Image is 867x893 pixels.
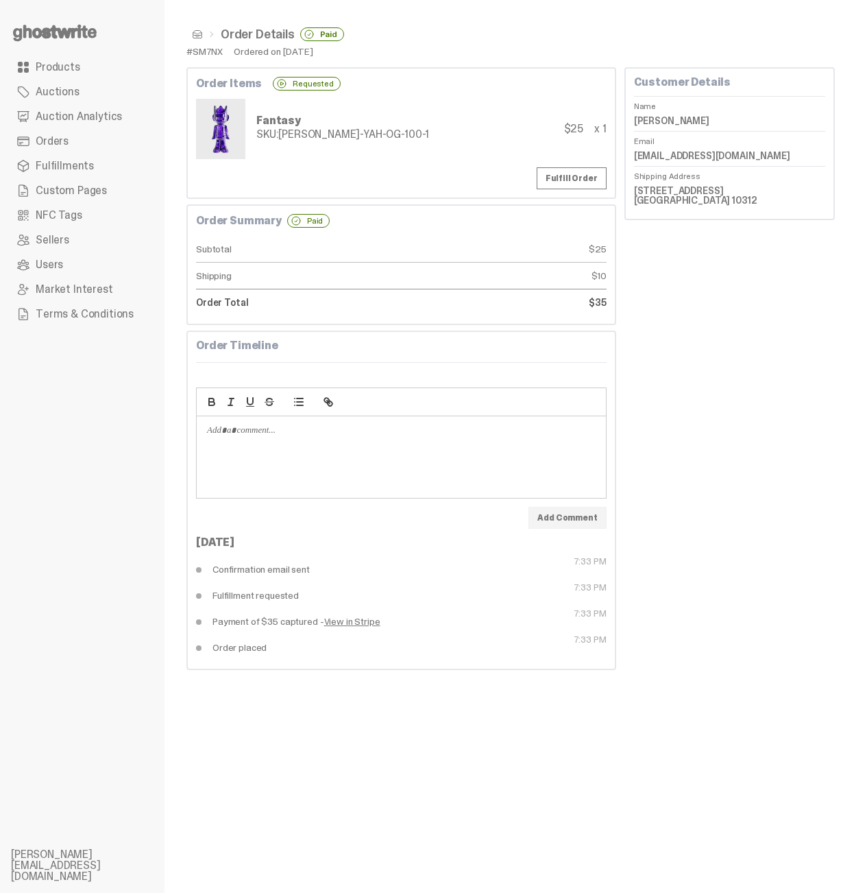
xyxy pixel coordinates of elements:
div: Paid [287,214,330,228]
span: Auction Analytics [36,111,122,122]
dd: [EMAIL_ADDRESS][DOMAIN_NAME] [634,145,825,166]
button: italic [221,394,241,410]
dt: Name [634,96,825,110]
button: list: bullet [289,394,308,410]
a: Auctions [11,80,154,104]
dd: $10 [401,263,606,289]
div: Ordered on [DATE] [234,47,313,56]
a: Sellers [11,228,154,252]
div: [DATE] [196,537,607,548]
dd: Fulfillment requested [196,582,401,608]
span: NFC Tags [36,210,82,221]
div: #SM7NX [186,47,223,56]
span: SKU: [256,127,278,141]
dd: $25 [401,236,606,263]
dt: 7:33 PM [401,582,606,608]
dd: [PERSON_NAME] [634,110,825,131]
button: underline [241,394,260,410]
span: Users [36,259,63,270]
dt: 7:33 PM [401,608,606,634]
button: Add Comment [528,507,606,529]
div: Fantasy [256,115,429,126]
span: Sellers [36,235,69,246]
dt: Subtotal [196,236,401,263]
dt: 7:33 PM [401,556,606,582]
dd: $35 [401,289,606,315]
div: Requested [273,77,341,91]
button: bold [202,394,221,410]
img: Yahoo-HG---1.png [199,102,243,156]
a: Fulfillments [11,154,154,178]
div: $25 [564,123,584,134]
a: Market Interest [11,277,154,302]
b: Order Timeline [196,338,278,353]
a: Orders [11,129,154,154]
button: link [319,394,338,410]
a: Products [11,55,154,80]
span: Orders [36,136,69,147]
span: Products [36,62,80,73]
b: Customer Details [634,75,731,89]
dt: 7:33 PM [401,634,606,660]
dd: Order placed [196,634,401,660]
dd: Payment of $35 captured - [196,608,401,634]
dt: Shipping [196,263,401,289]
a: Fulfill Order [537,167,607,189]
dt: Email [634,131,825,145]
span: Fulfillments [36,160,94,171]
a: Terms & Conditions [11,302,154,326]
a: Auction Analytics [11,104,154,129]
div: Paid [300,27,344,41]
span: Market Interest [36,284,113,295]
span: Custom Pages [36,185,107,196]
span: Auctions [36,86,80,97]
li: Order Details [203,27,344,41]
dt: Order Total [196,289,401,315]
b: Order Summary [196,215,282,226]
a: Users [11,252,154,277]
b: Order Items [196,78,262,89]
a: View in Stripe [324,617,380,626]
dt: Shipping Address [634,166,825,180]
a: Custom Pages [11,178,154,203]
span: Terms & Conditions [36,309,134,320]
a: NFC Tags [11,203,154,228]
dd: Confirmation email sent [196,556,401,582]
dd: [STREET_ADDRESS] [GEOGRAPHIC_DATA] 10312 [634,180,825,211]
button: strike [260,394,279,410]
div: [PERSON_NAME]-YAH-OG-100-1 [256,129,429,140]
li: [PERSON_NAME][EMAIL_ADDRESS][DOMAIN_NAME] [11,849,175,882]
div: x 1 [594,123,607,134]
